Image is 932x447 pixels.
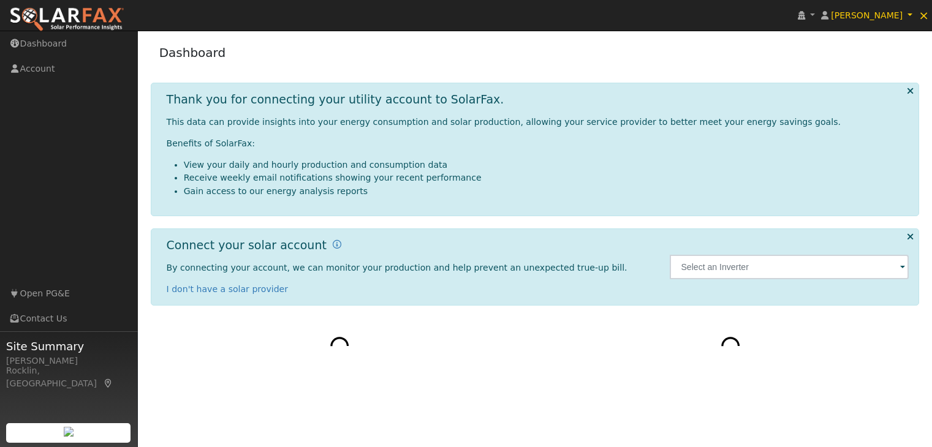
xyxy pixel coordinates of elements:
[159,45,226,60] a: Dashboard
[184,159,909,171] li: View your daily and hourly production and consumption data
[167,238,327,252] h1: Connect your solar account
[167,92,504,107] h1: Thank you for connecting your utility account to SolarFax.
[167,117,841,127] span: This data can provide insights into your energy consumption and solar production, allowing your s...
[9,7,124,32] img: SolarFax
[670,255,909,279] input: Select an Inverter
[6,338,131,355] span: Site Summary
[184,171,909,184] li: Receive weekly email notifications showing your recent performance
[184,185,909,198] li: Gain access to our energy analysis reports
[6,364,131,390] div: Rocklin, [GEOGRAPHIC_DATA]
[919,8,929,23] span: ×
[167,263,627,272] span: By connecting your account, we can monitor your production and help prevent an unexpected true-up...
[167,284,289,294] a: I don't have a solar provider
[103,378,114,388] a: Map
[6,355,131,367] div: [PERSON_NAME]
[167,137,909,150] p: Benefits of SolarFax:
[831,10,903,20] span: [PERSON_NAME]
[64,427,74,437] img: retrieve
